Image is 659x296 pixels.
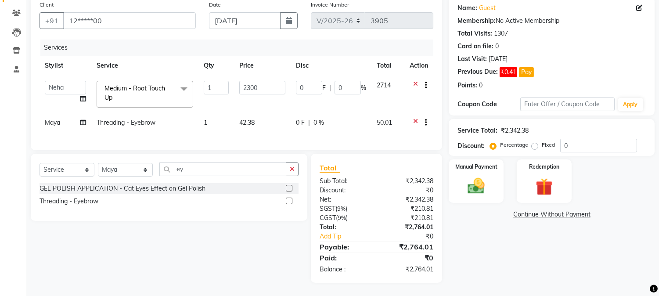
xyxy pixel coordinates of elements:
[313,265,377,274] div: Balance :
[296,118,305,127] span: 0 F
[457,81,477,90] div: Points:
[320,214,336,222] span: CGST
[519,67,534,77] button: Pay
[40,12,64,29] button: +91
[308,118,310,127] span: |
[457,29,492,38] div: Total Visits:
[489,54,508,64] div: [DATE]
[377,186,440,195] div: ₹0
[311,1,349,9] label: Invoice Number
[313,253,377,263] div: Paid:
[457,67,498,77] div: Previous Due:
[361,83,366,93] span: %
[291,56,371,76] th: Disc
[377,223,440,232] div: ₹2,764.01
[97,119,155,126] span: Threading - Eyebrow
[313,242,377,252] div: Payable:
[313,223,377,232] div: Total:
[198,56,234,76] th: Qty
[329,83,331,93] span: |
[337,205,346,212] span: 9%
[313,177,377,186] div: Sub Total:
[313,118,324,127] span: 0 %
[377,265,440,274] div: ₹2,764.01
[371,56,404,76] th: Total
[500,141,528,149] label: Percentage
[377,195,440,204] div: ₹2,342.38
[377,119,392,126] span: 50.01
[479,81,483,90] div: 0
[40,184,205,193] div: GEL POLISH APPLICATION - Cat Eyes Effect on Gel Polish
[104,84,165,101] span: Medium - Root Touch Up
[457,54,487,64] div: Last Visit:
[313,213,377,223] div: ( )
[338,214,346,221] span: 9%
[520,97,614,111] input: Enter Offer / Coupon Code
[159,162,286,176] input: Search or Scan
[320,205,335,213] span: SGST
[529,163,559,171] label: Redemption
[530,176,558,198] img: _gift.svg
[455,163,497,171] label: Manual Payment
[313,232,387,241] a: Add Tip
[91,56,198,76] th: Service
[239,119,255,126] span: 42.38
[377,81,391,89] span: 2714
[40,56,91,76] th: Stylist
[40,197,98,206] div: Threading - Eyebrow
[542,141,555,149] label: Fixed
[320,163,340,173] span: Total
[112,94,116,101] a: x
[40,1,54,9] label: Client
[313,195,377,204] div: Net:
[40,40,440,56] div: Services
[404,56,433,76] th: Action
[377,204,440,213] div: ₹210.81
[500,67,517,77] span: ₹0.41
[457,141,485,151] div: Discount:
[479,4,496,13] a: Guest
[377,213,440,223] div: ₹210.81
[501,126,529,135] div: ₹2,342.38
[209,1,221,9] label: Date
[387,232,440,241] div: ₹0
[313,186,377,195] div: Discount:
[457,4,477,13] div: Name:
[313,204,377,213] div: ( )
[457,16,646,25] div: No Active Membership
[322,83,326,93] span: F
[377,253,440,263] div: ₹0
[377,242,440,252] div: ₹2,764.01
[457,126,497,135] div: Service Total:
[494,29,508,38] div: 1307
[457,42,493,51] div: Card on file:
[234,56,291,76] th: Price
[457,16,496,25] div: Membership:
[618,98,643,111] button: Apply
[45,119,60,126] span: Maya
[204,119,207,126] span: 1
[450,210,653,219] a: Continue Without Payment
[377,177,440,186] div: ₹2,342.38
[457,100,520,109] div: Coupon Code
[495,42,499,51] div: 0
[63,12,196,29] input: Search by Name/Mobile/Email/Code
[462,176,490,196] img: _cash.svg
